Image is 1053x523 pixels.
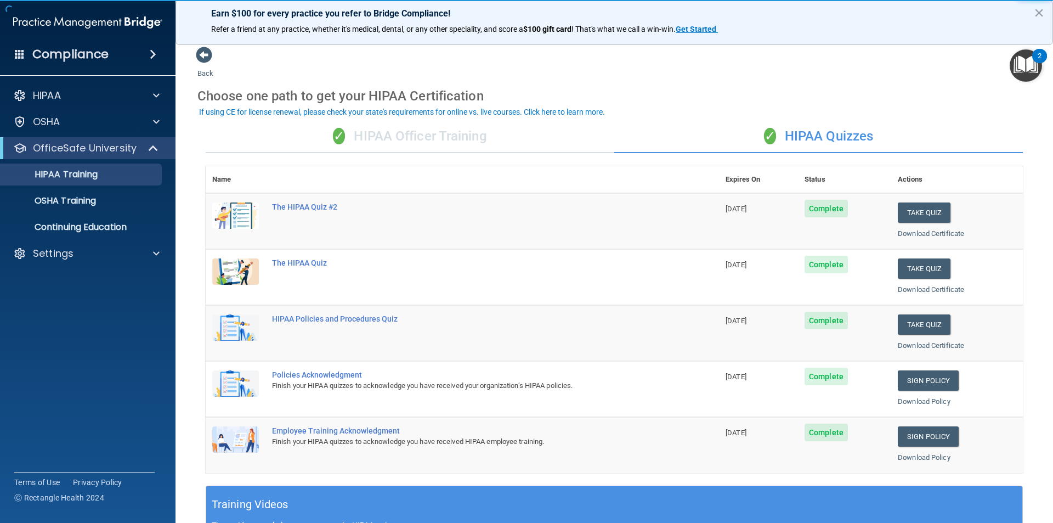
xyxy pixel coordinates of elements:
p: Settings [33,247,73,260]
span: Complete [805,368,848,385]
span: ✓ [764,128,776,144]
button: Take Quiz [898,258,950,279]
div: HIPAA Policies and Procedures Quiz [272,314,664,323]
p: HIPAA [33,89,61,102]
a: Download Certificate [898,229,964,238]
div: 2 [1038,56,1041,70]
a: Terms of Use [14,477,60,488]
p: HIPAA Training [7,169,98,180]
span: [DATE] [726,429,746,437]
button: Close [1034,4,1044,21]
a: Back [197,56,213,77]
a: Download Policy [898,397,950,406]
span: [DATE] [726,373,746,381]
img: PMB logo [13,12,162,33]
span: ! That's what we call a win-win. [571,25,676,33]
p: OSHA Training [7,195,96,206]
span: Complete [805,200,848,217]
button: Open Resource Center, 2 new notifications [1010,49,1042,82]
div: Choose one path to get your HIPAA Certification [197,80,1031,112]
div: If using CE for license renewal, please check your state's requirements for online vs. live cours... [199,108,605,116]
a: Download Policy [898,453,950,462]
a: Privacy Policy [73,477,122,488]
span: Complete [805,424,848,441]
button: Take Quiz [898,314,950,335]
span: Complete [805,256,848,273]
span: Complete [805,312,848,329]
a: Download Certificate [898,341,964,350]
strong: $100 gift card [523,25,571,33]
div: HIPAA Officer Training [206,120,614,153]
button: If using CE for license renewal, please check your state's requirements for online vs. live cours... [197,106,607,117]
span: Refer a friend at any practice, whether it's medical, dental, or any other speciality, and score a [211,25,523,33]
div: Finish your HIPAA quizzes to acknowledge you have received HIPAA employee training. [272,435,664,448]
div: The HIPAA Quiz #2 [272,203,664,211]
span: ✓ [333,128,345,144]
a: OfficeSafe University [13,142,159,155]
button: Take Quiz [898,203,950,223]
th: Expires On [719,166,798,193]
th: Status [798,166,891,193]
div: Finish your HIPAA quizzes to acknowledge you have received your organization’s HIPAA policies. [272,379,664,392]
span: [DATE] [726,205,746,213]
h4: Compliance [32,47,109,62]
a: Get Started [676,25,718,33]
strong: Get Started [676,25,716,33]
a: HIPAA [13,89,160,102]
a: Settings [13,247,160,260]
div: Policies Acknowledgment [272,370,664,379]
a: Download Certificate [898,285,964,294]
span: Ⓒ Rectangle Health 2024 [14,492,104,503]
a: Sign Policy [898,426,959,447]
div: HIPAA Quizzes [614,120,1023,153]
div: Employee Training Acknowledgment [272,426,664,435]
p: Continuing Education [7,222,157,233]
p: Earn $100 for every practice you refer to Bridge Compliance! [211,8,1017,19]
th: Name [206,166,265,193]
a: Sign Policy [898,370,959,391]
p: OfficeSafe University [33,142,137,155]
span: [DATE] [726,317,746,325]
h5: Training Videos [212,495,288,514]
th: Actions [891,166,1023,193]
a: OSHA [13,115,160,128]
span: [DATE] [726,261,746,269]
p: OSHA [33,115,60,128]
div: The HIPAA Quiz [272,258,664,267]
